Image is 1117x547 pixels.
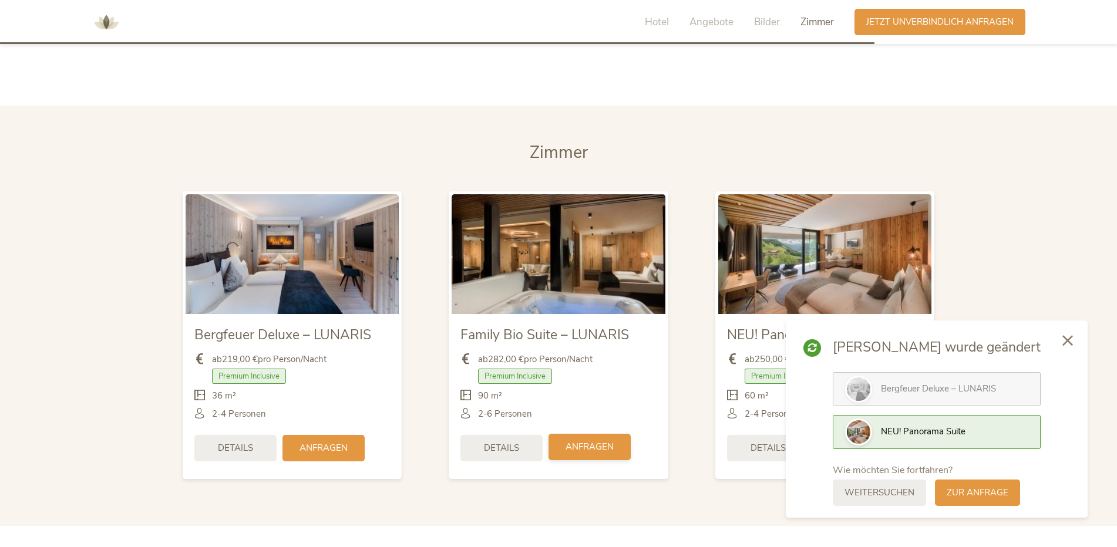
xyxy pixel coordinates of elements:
[186,194,399,314] img: Bergfeuer Deluxe – LUNARIS
[745,390,769,402] span: 60 m²
[478,408,532,420] span: 2-6 Personen
[478,369,552,384] span: Premium Inclusive
[745,408,799,420] span: 2-4 Personen
[194,326,371,344] span: Bergfeuer Deluxe – LUNARIS
[847,377,870,401] img: Preview
[212,390,236,402] span: 36 m²
[460,326,629,344] span: Family Bio Suite – LUNARIS
[300,442,348,454] span: Anfragen
[718,194,931,314] img: NEU! Panorama Suite
[212,369,286,384] span: Premium Inclusive
[754,15,780,29] span: Bilder
[833,338,1041,357] span: [PERSON_NAME] wurde geändert
[751,442,786,454] span: Details
[452,194,665,314] img: Family Bio Suite – LUNARIS
[645,15,669,29] span: Hotel
[484,442,519,454] span: Details
[89,18,124,26] a: AMONTI & LUNARIS Wellnessresort
[218,442,253,454] span: Details
[530,141,588,164] span: Zimmer
[212,408,266,420] span: 2-4 Personen
[727,326,857,344] span: NEU! Panorama Suite
[866,16,1014,28] span: Jetzt unverbindlich anfragen
[478,353,593,366] span: ab pro Person/Nacht
[89,5,124,40] img: AMONTI & LUNARIS Wellnessresort
[845,487,914,499] span: weitersuchen
[755,353,790,365] b: 250,00 €
[881,383,996,394] span: Bergfeuer Deluxe – LUNARIS
[488,353,524,365] b: 282,00 €
[833,464,953,477] span: Wie möchten Sie fortfahren?
[745,353,859,366] span: ab pro Person/Nacht
[947,487,1008,499] span: zur Anfrage
[566,441,614,453] span: Anfragen
[212,353,327,366] span: ab pro Person/Nacht
[800,15,834,29] span: Zimmer
[881,426,965,437] span: NEU! Panorama Suite
[689,15,734,29] span: Angebote
[745,369,819,384] span: Premium Inclusive
[478,390,502,402] span: 90 m²
[847,420,870,444] img: Preview
[222,353,258,365] b: 219,00 €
